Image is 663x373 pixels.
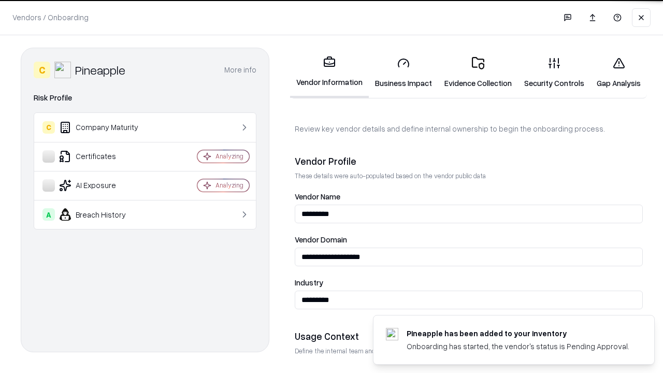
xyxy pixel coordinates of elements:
div: Risk Profile [34,92,256,104]
div: Analyzing [215,152,243,161]
div: Breach History [42,208,166,221]
div: Vendor Profile [295,155,643,167]
div: Analyzing [215,181,243,190]
img: pineappleenergy.com [386,328,398,340]
div: C [34,62,50,78]
label: Industry [295,279,643,286]
a: Vendor Information [290,48,369,98]
a: Evidence Collection [438,49,518,97]
p: Vendors / Onboarding [12,12,89,23]
a: Business Impact [369,49,438,97]
div: Pineapple has been added to your inventory [407,328,629,339]
button: More info [224,61,256,79]
a: Security Controls [518,49,590,97]
div: C [42,121,55,134]
div: Company Maturity [42,121,166,134]
div: Usage Context [295,330,643,342]
img: Pineapple [54,62,71,78]
p: Review key vendor details and define internal ownership to begin the onboarding process. [295,123,643,134]
div: A [42,208,55,221]
div: Certificates [42,150,166,163]
p: These details were auto-populated based on the vendor public data [295,171,643,180]
a: Gap Analysis [590,49,647,97]
p: Define the internal team and reason for using this vendor. This helps assess business relevance a... [295,347,643,355]
label: Vendor Domain [295,236,643,243]
div: Onboarding has started, the vendor's status is Pending Approval. [407,341,629,352]
div: Pineapple [75,62,125,78]
label: Vendor Name [295,193,643,200]
div: AI Exposure [42,179,166,192]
